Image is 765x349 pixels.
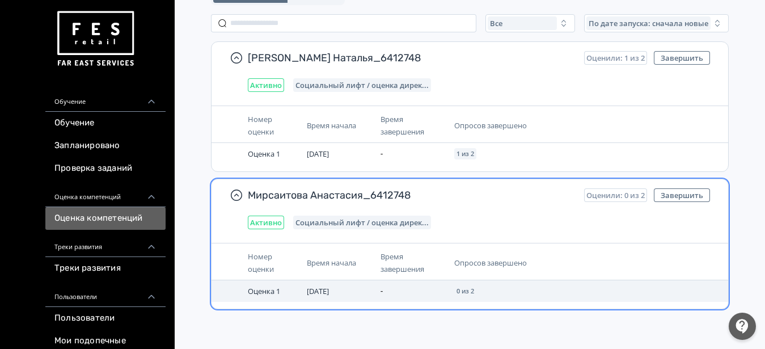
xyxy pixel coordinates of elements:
[295,81,429,90] span: Социальный лифт / оценка директора магазина
[248,114,274,137] span: Номер оценки
[584,14,729,32] button: По дате запуска: сначала новые
[54,7,136,71] img: https://files.teachbase.ru/system/account/57463/logo/medium-936fc5084dd2c598f50a98b9cbe0469a.png
[307,149,329,159] span: [DATE]
[45,85,166,112] div: Обучение
[376,143,450,165] td: -
[654,51,710,65] button: Завершить
[490,19,502,28] span: Все
[485,14,575,32] button: Все
[248,188,575,202] span: Мирсаитова Анастасия_6412748
[45,230,166,257] div: Треки развития
[381,251,424,274] span: Время завершения
[586,191,645,200] span: Оценили: 0 из 2
[248,149,280,159] span: Оценка 1
[248,251,274,274] span: Номер оценки
[381,114,424,137] span: Время завершения
[307,286,329,296] span: [DATE]
[457,150,474,157] span: 1 из 2
[250,218,282,227] span: Активно
[45,280,166,307] div: Пользователи
[45,307,166,330] a: Пользователи
[45,134,166,157] a: Запланировано
[250,81,282,90] span: Активно
[45,157,166,180] a: Проверка заданий
[457,288,474,295] span: 0 из 2
[248,51,575,65] span: [PERSON_NAME] Наталья_6412748
[307,120,356,131] span: Время начала
[454,120,527,131] span: Опросов завершено
[307,258,356,268] span: Время начала
[45,112,166,134] a: Обучение
[248,286,280,296] span: Оценка 1
[45,207,166,230] a: Оценка компетенций
[45,180,166,207] div: Оценка компетенций
[376,280,450,302] td: -
[586,53,645,62] span: Оценили: 1 из 2
[589,19,708,28] span: По дате запуска: сначала новые
[45,257,166,280] a: Треки развития
[454,258,527,268] span: Опросов завершено
[295,218,429,227] span: Социальный лифт / оценка директора магазина
[654,188,710,202] button: Завершить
